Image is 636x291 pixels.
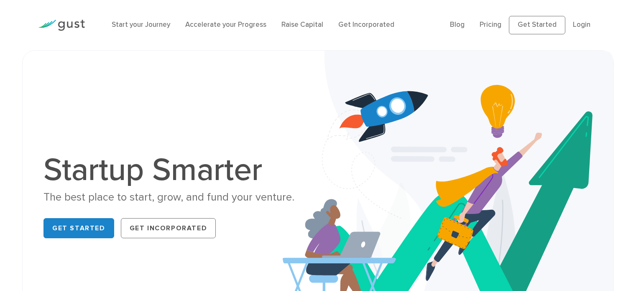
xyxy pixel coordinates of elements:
div: The best place to start, grow, and fund your venture. [43,190,312,205]
a: Start your Journey [112,21,170,29]
a: Login [573,21,590,29]
img: Gust Logo [38,20,85,31]
a: Get Started [43,218,114,238]
a: Accelerate your Progress [185,21,266,29]
a: Get Started [509,16,565,34]
h1: Startup Smarter [43,154,312,186]
a: Get Incorporated [338,21,394,29]
a: Pricing [480,21,501,29]
a: Blog [450,21,465,29]
a: Get Incorporated [121,218,216,238]
a: Raise Capital [281,21,323,29]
